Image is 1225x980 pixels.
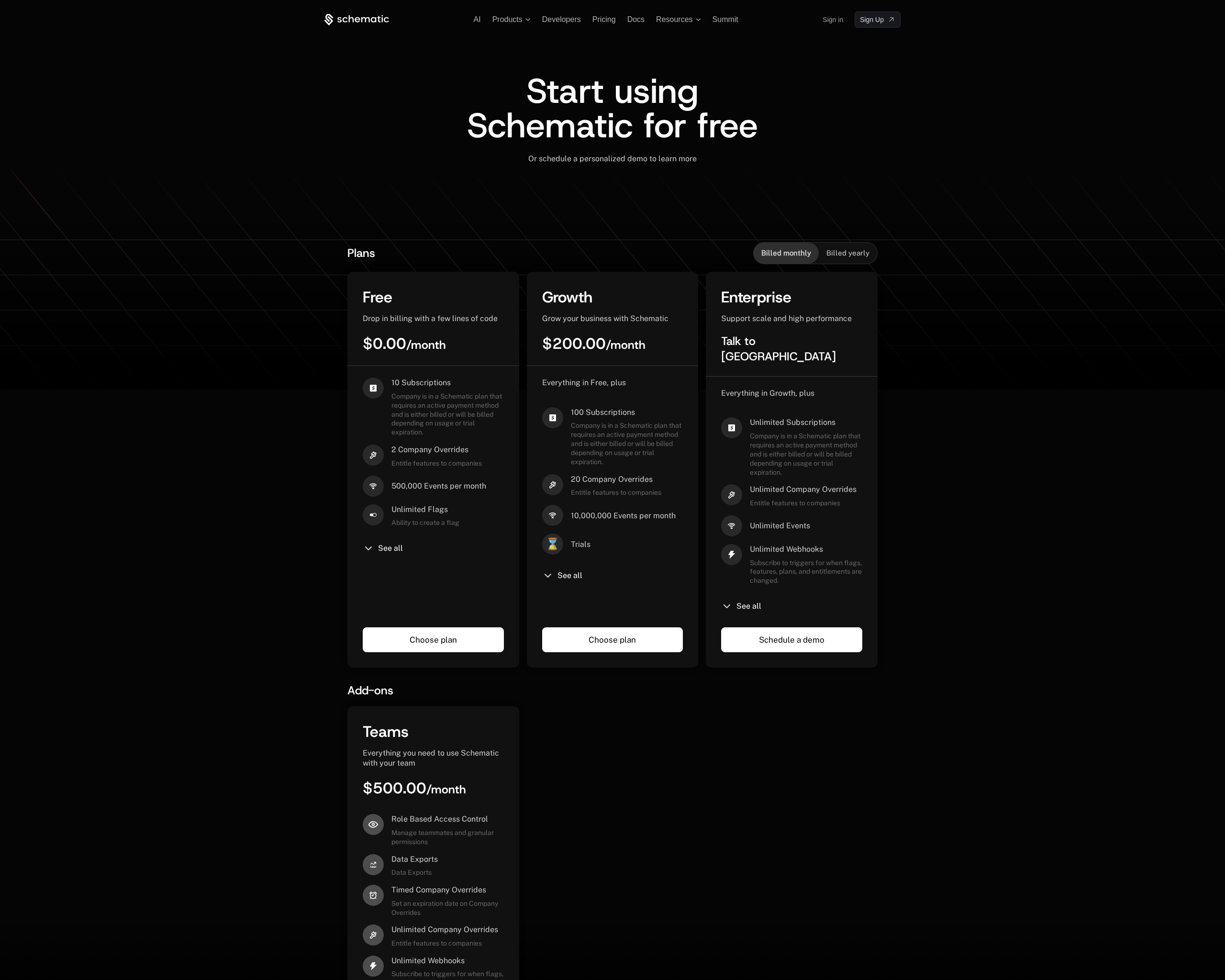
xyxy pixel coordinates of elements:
[391,814,488,824] span: Role Based Access Control
[571,421,683,466] span: Company is in a Schematic plan that requires an active payment method and is either billed or wil...
[557,572,582,579] span: See all
[542,334,646,354] span: $200.00
[363,378,384,399] i: cashapp
[750,521,810,531] span: Unlimited Events
[542,378,626,387] span: Everything in Free, plus
[391,854,438,865] span: Data Exports
[823,12,843,27] a: Sign in
[826,248,869,258] span: Billed yearly
[713,15,738,23] a: Summit
[571,407,683,418] span: 100 Subscriptions
[363,748,499,768] span: Everything you need to use Schematic with your team
[750,484,857,495] span: Unlimited Company Overrides
[391,828,504,846] span: Manage teammates and granular permissions
[363,854,384,875] i: arrow-analytics
[391,899,504,917] span: Set an expiration date on Company Overrides
[391,481,486,491] span: 500,000 Events per month
[363,543,374,554] i: chevron-down
[656,15,692,24] span: Resources
[571,488,661,497] span: Entitle features to companies
[363,334,446,354] span: $0.00
[363,924,384,946] i: hammer
[750,499,857,508] span: Entitle features to companies
[855,11,901,28] a: [object Object]
[592,15,616,23] a: Pricing
[761,248,811,258] span: Billed monthly
[721,334,836,364] span: Talk to [GEOGRAPHIC_DATA]
[391,378,504,388] span: 10 Subscriptions
[571,474,661,485] span: 20 Company Overrides
[721,544,742,565] i: thunder
[721,627,862,652] a: Schedule a demo
[363,956,384,977] i: thunder
[542,534,563,555] span: ⌛
[627,15,645,23] a: Docs
[571,539,590,550] span: Trials
[363,476,384,497] i: signal
[721,314,852,323] span: Support scale and high performance
[721,417,742,438] i: cashapp
[347,683,393,698] span: Add-ons
[391,868,438,877] span: Data Exports
[492,15,523,24] span: Products
[721,484,742,505] i: hammer
[391,504,459,515] span: Unlimited Flags
[363,627,504,652] a: Choose plan
[542,407,563,428] i: cashapp
[363,445,384,466] i: hammer
[467,68,758,148] span: Start using Schematic for free
[750,432,862,477] span: Company is in a Schematic plan that requires an active payment method and is either billed or wil...
[363,314,498,323] span: Drop in billing with a few lines of code
[721,389,814,398] span: Everything in Growth, plus
[363,814,384,835] i: eye
[542,314,668,323] span: Grow your business with Schematic
[542,15,581,23] a: Developers
[750,544,862,555] span: Unlimited Webhooks
[750,417,862,428] span: Unlimited Subscriptions
[391,459,482,468] span: Entitle features to companies
[542,627,683,652] a: Choose plan
[860,15,884,24] span: Sign Up
[378,545,403,552] span: See all
[391,445,482,455] span: 2 Company Overrides
[721,287,791,307] span: Enterprise
[391,939,498,948] span: Entitle features to companies
[571,511,676,521] span: 10,000,000 Events per month
[606,337,646,353] sub: / month
[363,722,409,742] span: Teams
[347,245,375,261] span: Plans
[736,602,761,610] span: See all
[528,154,697,163] span: Or schedule a personalized demo to learn more
[542,505,563,526] i: signal
[391,924,498,935] span: Unlimited Company Overrides
[426,782,466,797] sub: / month
[542,287,592,307] span: Growth
[750,558,862,586] span: Subscribe to triggers for when flags, features, plans, and entitlements are changed.
[474,15,481,23] a: AI
[391,885,486,895] span: Timed Company Overrides
[391,518,459,527] span: Ability to create a flag
[363,885,384,906] i: alarm
[391,956,465,966] span: Unlimited Webhooks
[363,504,384,525] i: boolean-on
[721,601,733,612] i: chevron-down
[406,337,446,353] sub: / month
[721,515,742,536] i: signal
[542,474,563,495] i: hammer
[363,287,392,307] span: Free
[542,570,554,581] i: chevron-down
[391,392,504,437] span: Company is in a Schematic plan that requires an active payment method and is either billed or wil...
[363,778,466,798] span: $500.00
